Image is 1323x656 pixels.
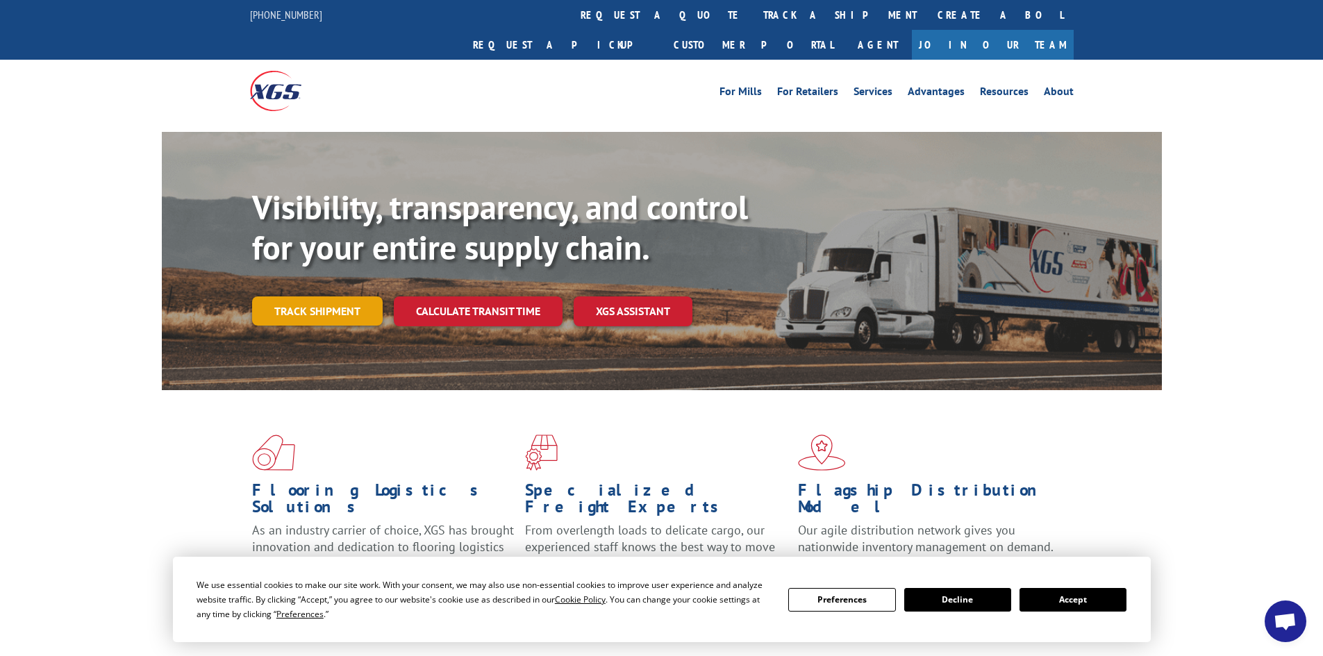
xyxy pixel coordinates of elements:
div: Cookie Consent Prompt [173,557,1151,642]
a: XGS ASSISTANT [574,296,692,326]
a: Join Our Team [912,30,1074,60]
a: Customer Portal [663,30,844,60]
img: xgs-icon-focused-on-flooring-red [525,435,558,471]
img: xgs-icon-total-supply-chain-intelligence-red [252,435,295,471]
a: For Mills [719,86,762,101]
h1: Flagship Distribution Model [798,482,1060,522]
button: Preferences [788,588,895,612]
span: As an industry carrier of choice, XGS has brought innovation and dedication to flooring logistics... [252,522,514,571]
a: Track shipment [252,296,383,326]
h1: Flooring Logistics Solutions [252,482,515,522]
button: Accept [1020,588,1126,612]
span: Preferences [276,608,324,620]
a: Agent [844,30,912,60]
button: Decline [904,588,1011,612]
a: About [1044,86,1074,101]
span: Our agile distribution network gives you nationwide inventory management on demand. [798,522,1054,555]
a: Calculate transit time [394,296,563,326]
span: Cookie Policy [555,594,606,605]
a: Services [854,86,892,101]
a: [PHONE_NUMBER] [250,8,322,22]
a: Request a pickup [463,30,663,60]
b: Visibility, transparency, and control for your entire supply chain. [252,185,748,269]
a: Advantages [908,86,965,101]
div: We use essential cookies to make our site work. With your consent, we may also use non-essential ... [197,578,772,621]
a: Resources [980,86,1029,101]
a: For Retailers [777,86,838,101]
img: xgs-icon-flagship-distribution-model-red [798,435,846,471]
h1: Specialized Freight Experts [525,482,788,522]
div: Open chat [1265,600,1306,642]
p: From overlength loads to delicate cargo, our experienced staff knows the best way to move your fr... [525,522,788,584]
